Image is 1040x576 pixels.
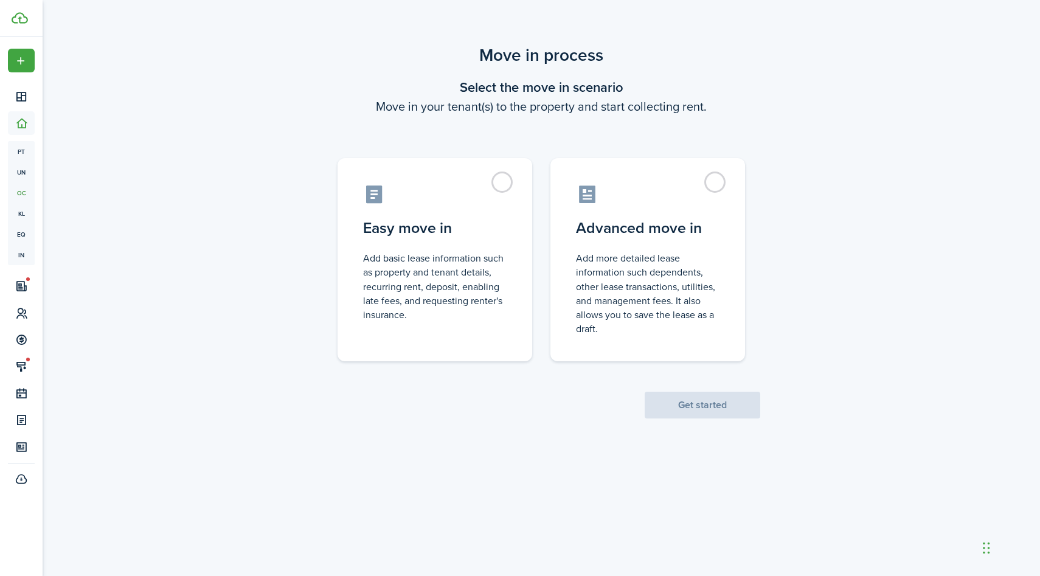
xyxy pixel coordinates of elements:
[12,12,28,24] img: TenantCloud
[576,217,719,239] control-radio-card-title: Advanced move in
[322,77,760,97] wizard-step-header-title: Select the move in scenario
[979,518,1040,576] iframe: Chat Widget
[322,97,760,116] wizard-step-header-description: Move in your tenant(s) to the property and start collecting rent.
[322,43,760,68] scenario-title: Move in process
[363,217,507,239] control-radio-card-title: Easy move in
[363,251,507,322] control-radio-card-description: Add basic lease information such as property and tenant details, recurring rent, deposit, enablin...
[8,203,35,224] a: kl
[576,251,719,336] control-radio-card-description: Add more detailed lease information such dependents, other lease transactions, utilities, and man...
[8,245,35,265] a: in
[983,530,990,566] div: Drag
[8,224,35,245] a: eq
[8,49,35,72] button: Open menu
[8,182,35,203] a: oc
[8,141,35,162] a: pt
[8,162,35,182] a: un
